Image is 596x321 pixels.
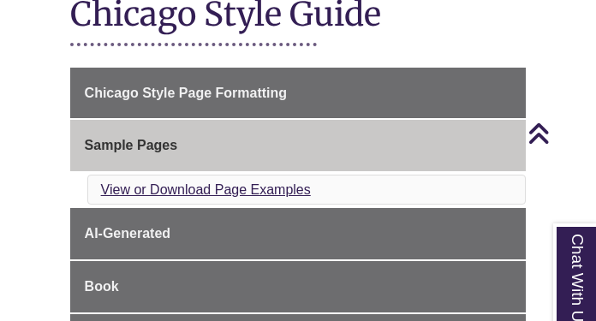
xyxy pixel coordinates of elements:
[85,138,178,152] span: Sample Pages
[85,86,287,100] span: Chicago Style Page Formatting
[70,208,527,259] a: AI-Generated
[70,68,527,119] a: Chicago Style Page Formatting
[527,122,592,145] a: Back to Top
[70,120,527,171] a: Sample Pages
[85,279,119,294] span: Book
[85,226,170,241] span: AI-Generated
[101,182,311,197] a: View or Download Page Examples
[70,261,527,312] a: Book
